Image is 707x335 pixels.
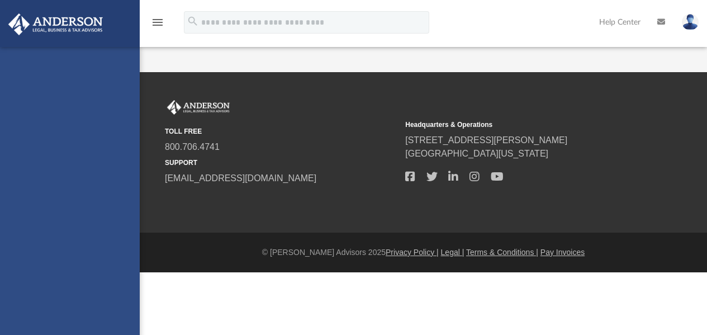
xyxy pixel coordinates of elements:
a: Legal | [441,248,464,257]
a: [STREET_ADDRESS][PERSON_NAME] [405,135,567,145]
a: [GEOGRAPHIC_DATA][US_STATE] [405,149,548,158]
a: Privacy Policy | [386,248,439,257]
i: menu [151,16,164,29]
div: © [PERSON_NAME] Advisors 2025 [140,247,707,258]
i: search [187,15,199,27]
small: TOLL FREE [165,126,397,136]
a: Terms & Conditions | [466,248,538,257]
a: Pay Invoices [540,248,585,257]
a: [EMAIL_ADDRESS][DOMAIN_NAME] [165,173,316,183]
img: User Pic [682,14,699,30]
a: menu [151,21,164,29]
small: SUPPORT [165,158,397,168]
img: Anderson Advisors Platinum Portal [5,13,106,35]
img: Anderson Advisors Platinum Portal [165,100,232,115]
small: Headquarters & Operations [405,120,638,130]
a: 800.706.4741 [165,142,220,152]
